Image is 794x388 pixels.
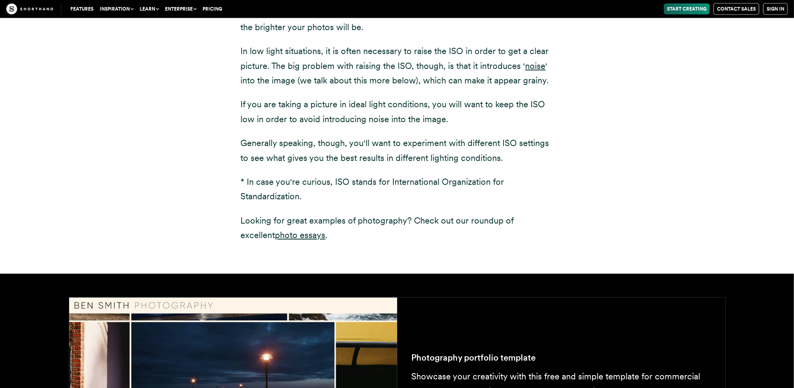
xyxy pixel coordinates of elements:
button: Inspiration [97,4,136,14]
a: Sign in [763,3,788,15]
a: Start Creating [664,4,710,14]
p: Photography portfolio template [412,350,711,365]
a: Pricing [199,4,225,14]
img: The Craft [6,4,53,14]
button: Enterprise [162,4,199,14]
button: Learn [136,4,162,14]
p: In low light situations, it is often necessary to raise the ISO in order to get a clear picture. ... [241,44,554,88]
p: Looking for great examples of photography? Check out our roundup of excellent . [241,213,554,243]
p: If you are taking a picture in ideal light conditions, you will want to keep the ISO low in order... [241,97,554,126]
a: Contact Sales [713,3,759,15]
p: Generally speaking, though, you'll want to experiment with different ISO settings to see what giv... [241,136,554,165]
p: * In case you're curious, ISO stands for International Organization for Standardization. [241,175,554,204]
a: photo essays [275,230,326,240]
a: noise [525,61,546,71]
a: Features [67,4,97,14]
